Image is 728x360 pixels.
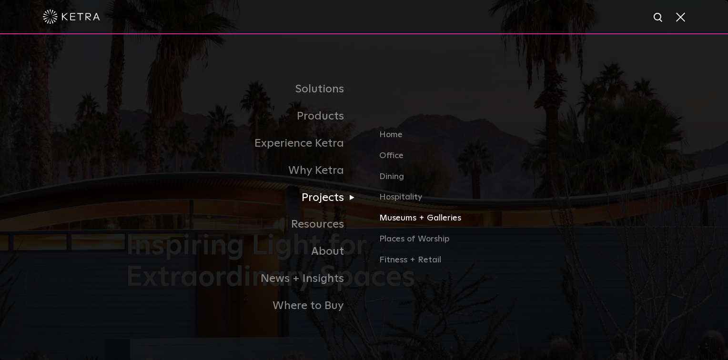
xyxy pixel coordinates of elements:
a: Dining [379,170,602,191]
a: About [126,238,364,265]
img: ketra-logo-2019-white [43,10,100,24]
a: Home [379,128,602,149]
a: Where to Buy [126,292,364,320]
a: Experience Ketra [126,130,364,157]
a: Projects [126,184,364,211]
a: News + Insights [126,265,364,292]
a: Places of Worship [379,232,602,253]
div: Navigation Menu [126,76,602,319]
a: Museums + Galleries [379,211,602,232]
a: Office [379,149,602,170]
a: Fitness + Retail [379,253,602,267]
a: Solutions [126,76,364,103]
img: search icon [653,12,665,24]
a: Hospitality [379,191,602,212]
a: Why Ketra [126,157,364,184]
a: Products [126,103,364,130]
a: Resources [126,211,364,238]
